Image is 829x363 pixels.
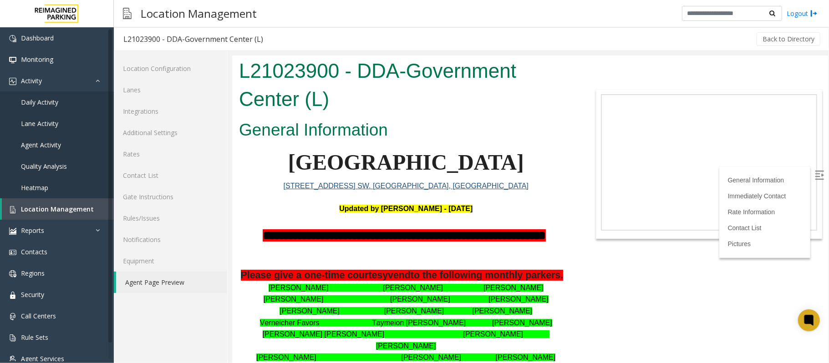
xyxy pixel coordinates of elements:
[583,115,592,124] img: Open/Close Sidebar Menu
[123,2,132,25] img: pageIcon
[114,122,227,143] a: Additional Settings
[114,250,227,272] a: Equipment
[107,149,240,157] font: Updated by [PERSON_NAME] - [DATE]
[114,79,227,101] a: Lanes
[9,270,16,277] img: 'icon'
[114,229,227,250] a: Notifications
[9,35,16,42] img: 'icon'
[9,206,16,213] img: 'icon'
[24,298,323,306] font: [PERSON_NAME] [PERSON_NAME] [PERSON_NAME]
[9,292,16,299] img: 'icon'
[21,290,44,299] span: Security
[114,165,227,186] a: Contact List
[21,269,45,277] span: Regions
[2,198,114,220] a: Location Management
[496,169,529,176] a: Contact List
[21,76,42,85] span: Activity
[496,121,552,128] a: General Information
[21,34,54,42] span: Dashboard
[810,9,818,18] img: logout
[757,32,820,46] button: Back to Directory
[114,207,227,229] a: Rules/Issues
[21,354,64,363] span: Agent Services
[114,143,227,165] a: Rates
[114,101,227,122] a: Integrations
[7,63,341,86] h2: General Information
[21,333,48,342] span: Rule Sets
[9,227,16,235] img: 'icon'
[496,153,543,160] a: Rate Information
[51,126,296,134] a: [STREET_ADDRESS] SW. [GEOGRAPHIC_DATA], [GEOGRAPHIC_DATA]
[21,162,67,171] span: Quality Analysis
[496,137,554,144] a: Immediately Contact
[9,356,16,363] img: 'icon'
[47,252,300,259] font: [PERSON_NAME] [PERSON_NAME] [PERSON_NAME]
[21,312,56,320] span: Call Centers
[21,247,47,256] span: Contacts
[21,205,94,213] span: Location Management
[31,240,316,247] font: [PERSON_NAME] [PERSON_NAME] [PERSON_NAME]
[31,275,317,294] font: [PERSON_NAME] [PERSON_NAME] [PERSON_NAME] [PERSON_NAME]
[36,228,311,236] font: [PERSON_NAME] [PERSON_NAME] [PERSON_NAME]
[114,58,227,79] a: Location Configuration
[7,1,341,57] h1: L21023900 - DDA-Government Center (L)
[9,313,16,320] img: 'icon'
[9,56,16,64] img: 'icon'
[56,95,292,119] span: [GEOGRAPHIC_DATA]
[116,272,227,293] a: Agent Page Preview
[9,214,156,225] span: Please give a one-time courtesy
[21,141,61,149] span: Agent Activity
[123,33,263,45] div: L21023900 - DDA-Government Center (L)
[21,119,58,128] span: Lane Activity
[21,183,48,192] span: Heatmap
[9,78,16,85] img: 'icon'
[21,55,53,64] span: Monitoring
[9,249,16,256] img: 'icon'
[28,263,320,271] font: Verneicher Favors Taymeion [PERSON_NAME] [PERSON_NAME]
[21,226,44,235] span: Reports
[496,185,519,192] a: Pictures
[787,9,818,18] a: Logout
[21,98,58,106] span: Daily Activity
[156,214,178,225] span: vend
[178,214,331,225] span: to the following monthly parkers.
[136,2,261,25] h3: Location Management
[114,186,227,207] a: Gate Instructions
[9,334,16,342] img: 'icon'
